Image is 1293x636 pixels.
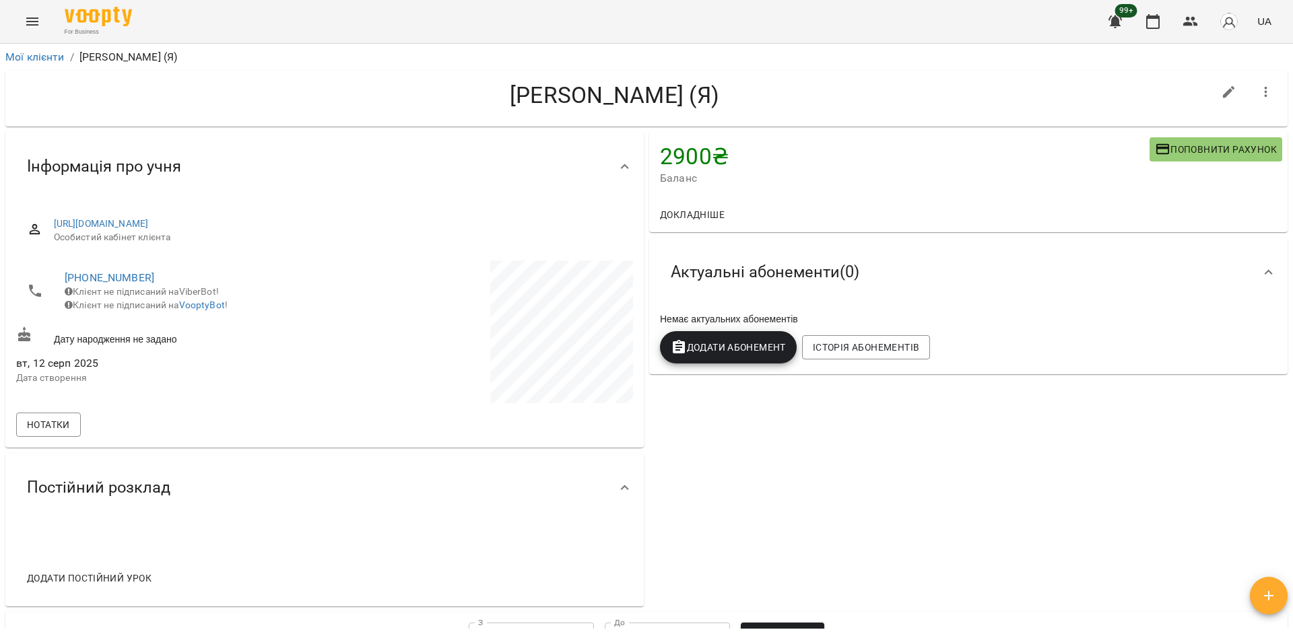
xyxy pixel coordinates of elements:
[660,207,725,223] span: Докладніше
[649,238,1288,307] div: Актуальні абонементи(0)
[5,132,644,201] div: Інформація про учня
[70,49,74,65] li: /
[179,299,225,310] a: VooptyBot
[16,372,322,385] p: Дата створення
[1115,4,1137,17] span: 99+
[27,156,181,177] span: Інформація про учня
[5,453,644,522] div: Постійний розклад
[660,331,797,363] button: Додати Абонемент
[16,355,322,372] span: вт, 12 серп 2025
[655,203,730,227] button: Докладніше
[660,143,1150,170] h4: 2900 ₴
[1252,9,1277,34] button: UA
[802,335,930,359] button: Історія абонементів
[27,417,70,433] span: Нотатки
[671,262,859,283] span: Актуальні абонементи ( 0 )
[79,49,178,65] p: [PERSON_NAME] (Я)
[5,49,1288,65] nav: breadcrumb
[813,339,919,355] span: Історія абонементів
[1150,137,1282,162] button: Поповнити рахунок
[671,339,786,355] span: Додати Абонемент
[660,170,1150,186] span: Баланс
[27,477,170,498] span: Постійний розклад
[1220,12,1238,31] img: avatar_s.png
[5,50,65,63] a: Мої клієнти
[27,570,152,586] span: Додати постійний урок
[657,310,1280,328] div: Немає актуальних абонементів
[13,324,325,349] div: Дату народження не задано
[65,7,132,26] img: Voopty Logo
[65,28,132,36] span: For Business
[54,218,149,229] a: [URL][DOMAIN_NAME]
[1257,14,1271,28] span: UA
[16,81,1213,109] h4: [PERSON_NAME] (Я)
[65,299,228,310] span: Клієнт не підписаний на !
[54,231,622,244] span: Особистий кабінет клієнта
[22,566,157,590] button: Додати постійний урок
[1155,141,1277,157] span: Поповнити рахунок
[65,271,154,284] a: [PHONE_NUMBER]
[16,413,81,437] button: Нотатки
[16,5,48,38] button: Menu
[65,286,219,297] span: Клієнт не підписаний на ViberBot!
